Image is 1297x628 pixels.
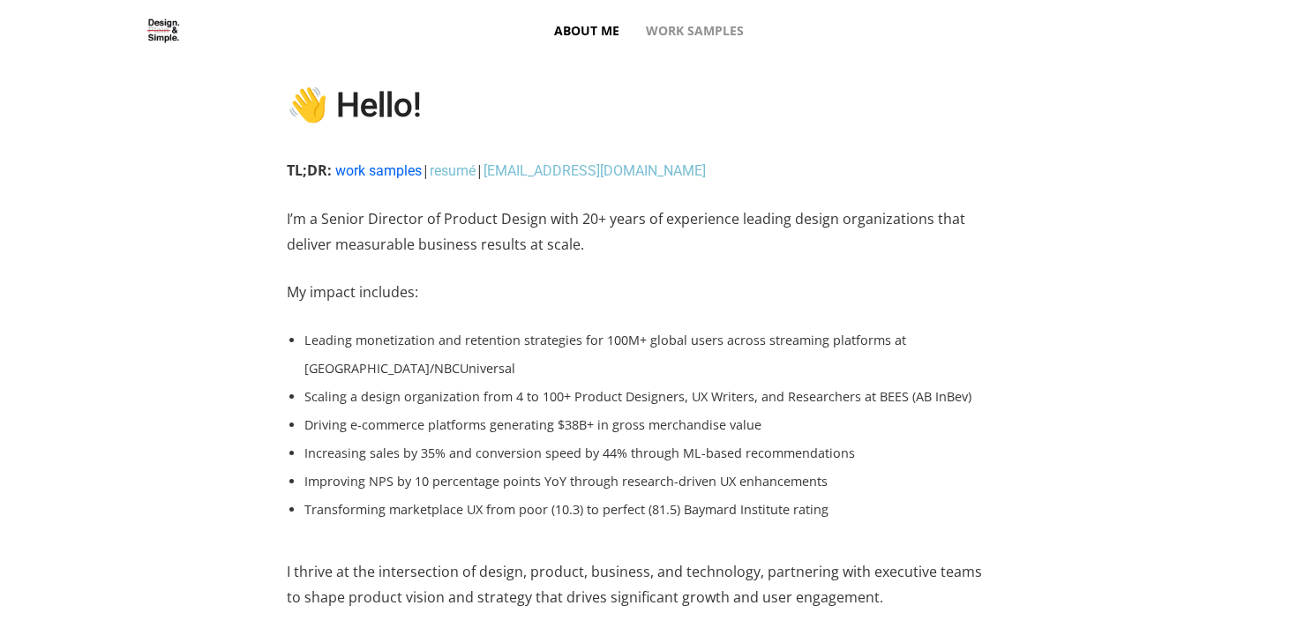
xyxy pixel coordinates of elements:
li: Increasing sales by 35% and conversion speed by 44% through ML-based recommendations [304,439,997,467]
li: Leading monetization and retention strategies for 100M+ global users across streaming platforms a... [304,326,997,383]
img: Design. Plain and simple. [119,4,207,58]
li: Scaling a design organization from 4 to 100+ Product Designers, UX Writers, and Researchers at BE... [304,383,997,411]
strong: TL;DR: [287,161,332,180]
a: resumé [430,162,476,179]
b: 👋 Hello! [287,86,422,124]
p: My impact includes: [287,280,997,327]
a: [EMAIL_ADDRESS][DOMAIN_NAME] [484,162,706,179]
li: Driving e-commerce platforms generating $38B+ in gross merchandise value [304,411,997,439]
p: | | [287,158,997,206]
p: I’m a Senior Director of Product Design with 20+ years of experience leading design organizations... [287,206,997,280]
li: Improving NPS by 10 percentage points YoY through research-driven UX enhancements [304,467,997,496]
li: Transforming marketplace UX from poor (10.3) to perfect (81.5) Baymard Institute rating [304,496,997,524]
a: work samples [335,162,422,179]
